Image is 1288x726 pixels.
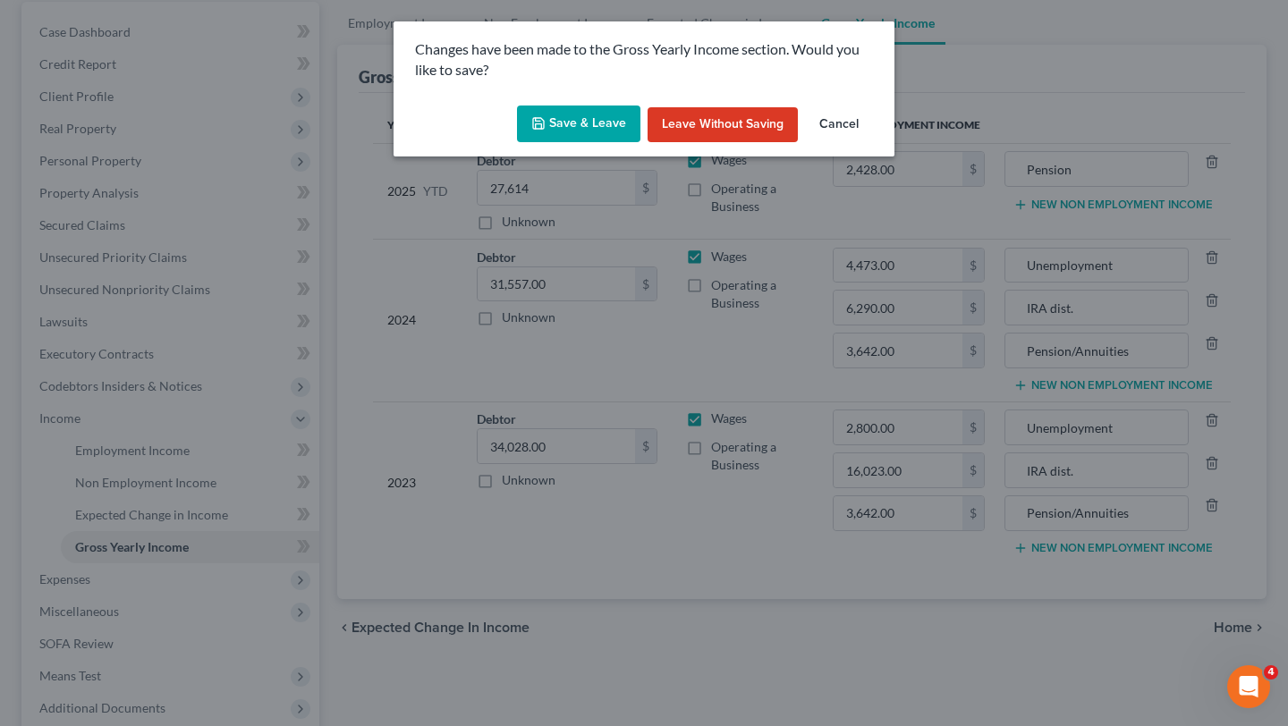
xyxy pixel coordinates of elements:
button: Save & Leave [517,106,640,143]
button: Cancel [805,107,873,143]
iframe: Intercom live chat [1227,665,1270,708]
span: 4 [1264,665,1278,680]
p: Changes have been made to the Gross Yearly Income section. Would you like to save? [415,39,873,80]
button: Leave without Saving [648,107,798,143]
